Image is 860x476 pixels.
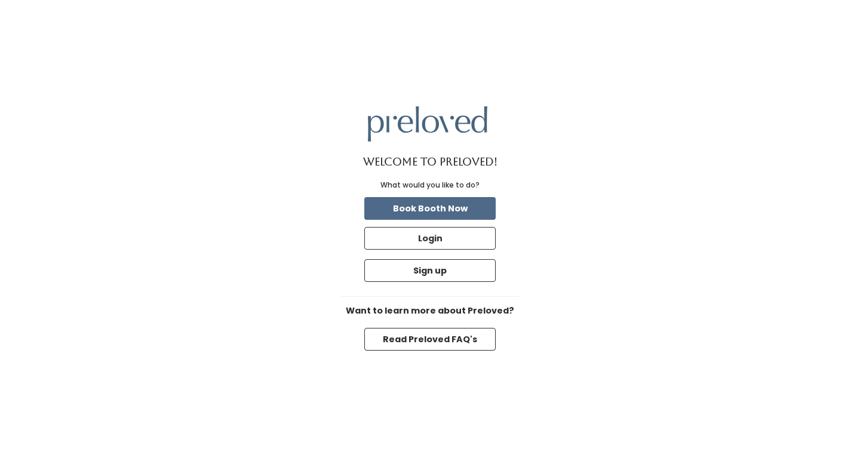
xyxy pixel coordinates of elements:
div: What would you like to do? [380,180,480,191]
button: Login [364,227,496,250]
button: Sign up [364,259,496,282]
button: Book Booth Now [364,197,496,220]
a: Login [362,225,498,252]
a: Sign up [362,257,498,284]
h1: Welcome to Preloved! [363,156,497,168]
button: Read Preloved FAQ's [364,328,496,351]
img: preloved logo [368,106,487,142]
h6: Want to learn more about Preloved? [340,306,520,316]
